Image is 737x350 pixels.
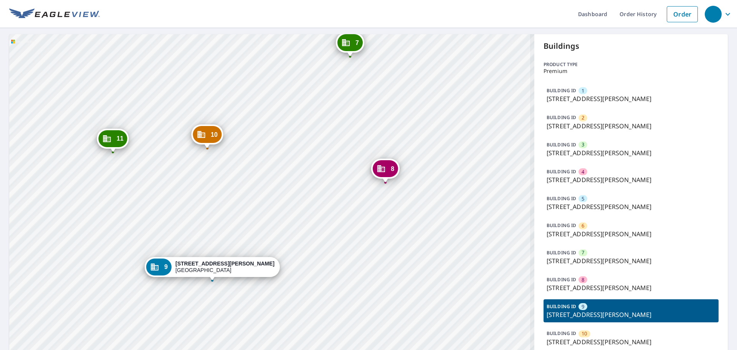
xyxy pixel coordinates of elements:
span: 4 [582,168,584,176]
p: BUILDING ID [547,141,576,148]
p: BUILDING ID [547,276,576,283]
span: 6 [582,222,584,229]
span: 10 [582,330,587,337]
div: Dropped pin, building 9, Commercial property, 7123 S Harrison Hills Dr La Vista, NE 68128 [145,257,280,281]
span: 8 [582,276,584,284]
p: [STREET_ADDRESS][PERSON_NAME] [547,94,716,103]
p: BUILDING ID [547,168,576,175]
p: [STREET_ADDRESS][PERSON_NAME] [547,310,716,319]
p: Product type [544,61,719,68]
a: Order [667,6,698,22]
p: BUILDING ID [547,195,576,202]
p: BUILDING ID [547,330,576,337]
p: [STREET_ADDRESS][PERSON_NAME] [547,256,716,265]
div: [GEOGRAPHIC_DATA] [175,260,274,274]
span: 7 [355,40,359,46]
span: 8 [391,166,394,172]
img: EV Logo [9,8,100,20]
p: [STREET_ADDRESS][PERSON_NAME] [547,148,716,158]
span: 2 [582,114,584,121]
p: BUILDING ID [547,222,576,229]
span: 9 [164,264,168,270]
p: BUILDING ID [547,87,576,94]
p: [STREET_ADDRESS][PERSON_NAME] [547,202,716,211]
span: 9 [582,303,584,310]
p: BUILDING ID [547,303,576,310]
p: Premium [544,68,719,74]
div: Dropped pin, building 8, Commercial property, 11541 Gertrude Plz La Vista, NE 68128 [371,159,400,182]
span: 3 [582,141,584,148]
p: BUILDING ID [547,114,576,121]
strong: [STREET_ADDRESS][PERSON_NAME] [175,260,274,267]
p: [STREET_ADDRESS][PERSON_NAME] [547,229,716,239]
p: [STREET_ADDRESS][PERSON_NAME] [547,283,716,292]
div: Dropped pin, building 11, Commercial property, 7146 S Harrison Hills Dr La Vista, NE 68128 [97,129,129,153]
div: Dropped pin, building 10, Commercial property, 7123 S Harrison Hills Dr La Vista, NE 68128 [191,124,223,148]
span: 10 [211,132,218,138]
span: 11 [117,136,124,141]
span: 1 [582,87,584,95]
p: BUILDING ID [547,249,576,256]
p: [STREET_ADDRESS][PERSON_NAME] [547,121,716,131]
span: 5 [582,195,584,202]
div: Dropped pin, building 7, Commercial property, 11522 Gertrude Plz La Vista, NE 68128 [336,33,364,56]
p: [STREET_ADDRESS][PERSON_NAME] [547,337,716,347]
p: [STREET_ADDRESS][PERSON_NAME] [547,175,716,184]
p: Buildings [544,40,719,52]
span: 7 [582,249,584,256]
